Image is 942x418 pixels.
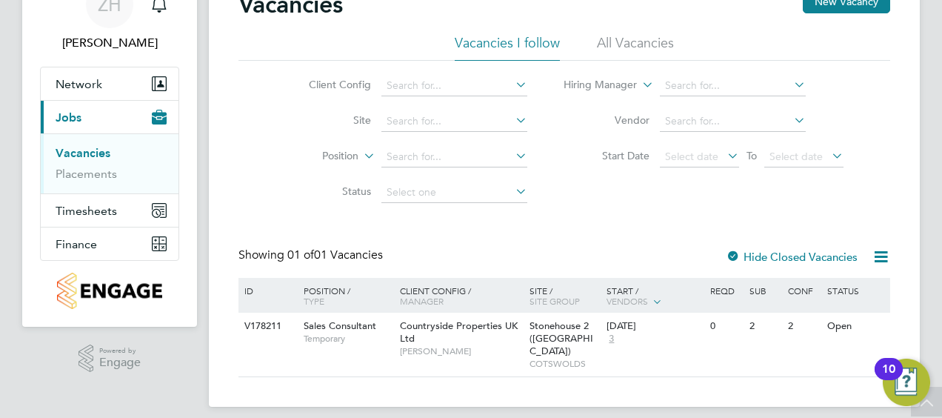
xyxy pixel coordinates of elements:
li: All Vacancies [597,34,674,61]
label: Hide Closed Vacancies [726,250,858,264]
div: Site / [526,278,604,313]
span: Type [304,295,324,307]
label: Position [273,149,358,164]
span: COTSWOLDS [530,358,600,370]
span: 3 [607,333,616,345]
li: Vacancies I follow [455,34,560,61]
div: Reqd [706,278,745,303]
label: Site [286,113,371,127]
span: 01 Vacancies [287,248,383,262]
div: Open [824,313,888,340]
span: Network [56,77,102,91]
a: Vacancies [56,146,110,160]
div: V178211 [241,313,293,340]
span: Timesheets [56,204,117,218]
img: countryside-properties-logo-retina.png [57,273,161,309]
span: Sales Consultant [304,319,376,332]
input: Search for... [381,111,527,132]
label: Status [286,185,371,198]
span: Select date [665,150,718,163]
div: 2 [784,313,823,340]
span: Finance [56,237,97,251]
span: Zoe Hunt [40,34,179,52]
span: Countryside Properties UK Ltd [400,319,518,345]
label: Start Date [564,149,649,162]
span: Manager [400,295,444,307]
label: Vendor [564,113,649,127]
span: Vendors [607,295,648,307]
label: Hiring Manager [552,78,637,93]
input: Search for... [660,111,806,132]
span: Jobs [56,110,81,125]
span: To [742,146,761,165]
label: Client Config [286,78,371,91]
a: Powered byEngage [78,345,141,373]
input: Search for... [660,76,806,96]
div: Status [824,278,888,303]
button: Timesheets [41,194,178,227]
div: Showing [238,248,386,263]
span: Site Group [530,295,580,307]
button: Network [41,67,178,100]
div: Conf [784,278,823,303]
div: [DATE] [607,320,703,333]
a: Placements [56,167,117,181]
input: Select one [381,182,527,203]
div: Position / [293,278,396,313]
div: Jobs [41,133,178,193]
span: [PERSON_NAME] [400,345,522,357]
span: Select date [769,150,823,163]
div: 10 [882,369,895,388]
button: Finance [41,228,178,260]
span: Engage [99,356,141,369]
div: Client Config / [396,278,526,313]
div: Sub [746,278,784,303]
span: 01 of [287,248,314,262]
input: Search for... [381,76,527,96]
span: Powered by [99,345,141,357]
span: Stonehouse 2 ([GEOGRAPHIC_DATA]) [530,319,593,357]
div: ID [241,278,293,303]
button: Jobs [41,101,178,133]
div: 0 [706,313,745,340]
div: Start / [603,278,706,315]
div: 2 [746,313,784,340]
span: Temporary [304,333,392,345]
a: Go to home page [40,273,179,309]
input: Search for... [381,147,527,167]
button: Open Resource Center, 10 new notifications [883,359,930,406]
